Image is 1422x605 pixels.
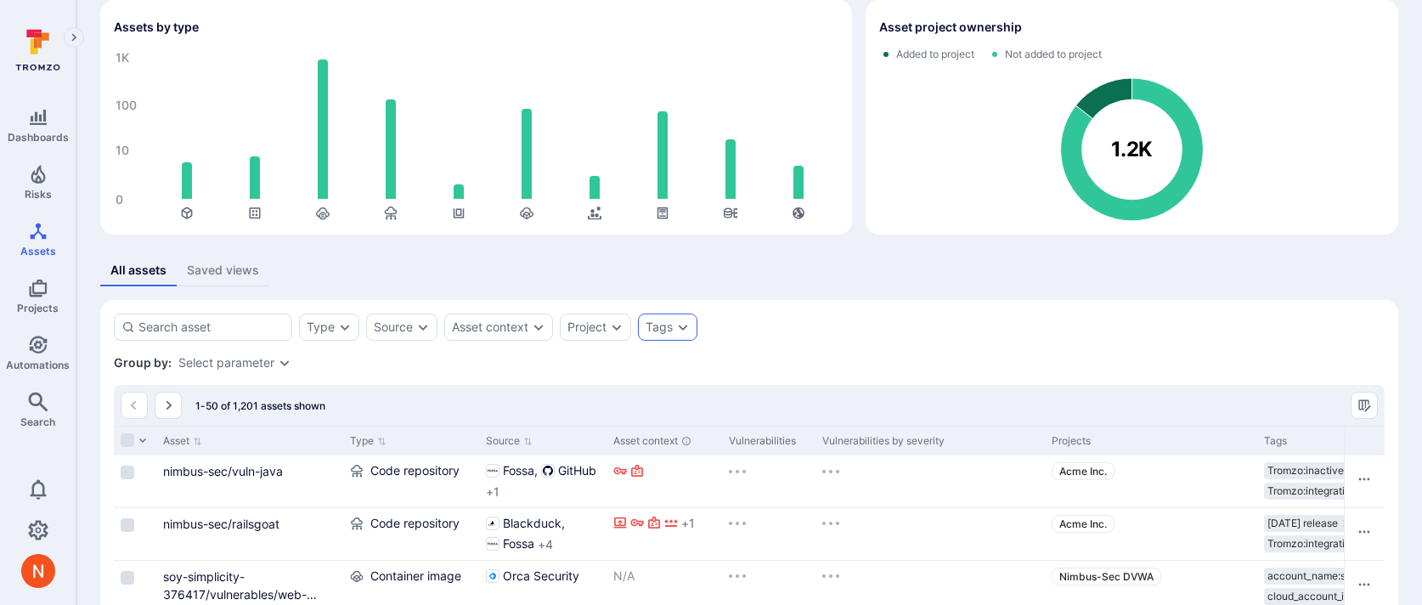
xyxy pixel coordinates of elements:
[163,434,202,448] button: Sort by Asset
[307,320,335,334] button: Type
[479,508,607,560] div: Cell for Source
[1264,535,1391,552] div: Tromzo:integration:blackduck
[278,356,291,370] button: Expand dropdown
[195,399,325,412] span: 1-50 of 1,201 assets shown
[486,434,533,448] button: Sort by Source
[1052,515,1114,533] a: Acme Inc.
[722,455,815,507] div: Cell for Vulnerabilities
[558,462,596,479] span: GitHub
[479,455,607,507] div: Cell for Source
[503,535,534,552] span: Fossa
[822,522,839,525] img: Loading...
[1351,466,1378,493] button: Row actions menu
[121,518,134,532] span: Select row
[681,515,695,532] span: + 1
[138,319,285,336] input: Search asset
[178,356,274,370] button: Select parameter
[121,392,148,419] button: Go to the previous page
[567,320,607,334] button: Project
[538,537,553,551] span: + 4
[1059,570,1154,583] span: Nimbus-Sec DVWA
[163,517,279,531] a: nimbus-sec/railsgoat
[503,462,538,479] span: Fossa
[17,302,59,314] span: Projects
[116,143,129,157] text: 10
[1264,462,1361,479] div: Tromzo:inactive
[187,262,259,279] div: Saved views
[1267,517,1338,530] span: [DATE] release
[121,466,134,479] span: Select row
[350,434,387,448] button: Sort by Type
[822,433,1038,449] div: Vulnerabilities by severity
[156,455,343,507] div: Cell for Asset
[1344,455,1385,507] div: Cell for
[121,571,134,585] span: Select row
[613,568,715,585] p: N/A
[613,433,715,449] div: Asset context
[1267,590,1376,603] span: cloud_account_id:117 …
[370,568,461,585] span: Container image
[729,522,746,525] img: Loading...
[25,188,52,201] span: Risks
[646,320,673,334] button: Tags
[1005,48,1102,61] span: Not added to project
[1267,484,1373,498] span: Tromzo:integration:s …
[116,98,137,112] text: 100
[681,436,691,446] div: Automatically discovered context associated with the asset
[114,19,199,36] h2: Assets by type
[6,359,70,371] span: Automations
[879,19,1022,36] h2: Asset project ownership
[1264,588,1393,605] div: cloud_account_id:117d98c4-3b0b-866f-f89d-28653630f14b
[116,192,123,206] text: 0
[607,508,722,560] div: Cell for Asset context
[532,320,545,334] button: Expand dropdown
[610,320,624,334] button: Expand dropdown
[370,462,460,479] span: Code repository
[1267,569,1387,583] span: account_name:soy-sim …
[343,508,479,560] div: Cell for Type
[822,470,839,473] img: Loading...
[1267,537,1374,551] span: Tromzo:integration:b …
[1045,455,1257,507] div: Cell for Projects
[64,27,84,48] button: Expand navigation menu
[1351,518,1378,546] button: Row actions menu
[1264,568,1404,585] div: account_name:soy-simplicity-376417
[374,320,413,334] button: Source
[338,320,352,334] button: Expand dropdown
[815,508,1045,560] div: Cell for Vulnerabilities by severity
[110,262,166,279] div: All assets
[114,508,156,560] div: Cell for selection
[155,392,182,419] button: Go to the next page
[1264,515,1355,532] div: [DATE] release
[114,455,156,507] div: Cell for selection
[607,455,722,507] div: Cell for Asset context
[343,455,479,507] div: Cell for Type
[822,574,839,578] img: Loading...
[729,433,809,449] div: Vulnerabilities
[100,255,1398,286] div: assets tabs
[178,356,291,370] div: grouping parameters
[1267,464,1344,478] span: Tromzo:inactive
[21,554,55,588] img: ACg8ocIprwjrgDQnDsNSk9Ghn5p5-B8DpAKWoJ5Gi9syOE4K59tr4Q=s96-c
[21,554,55,588] div: Neeren Patki
[116,50,129,65] text: 1K
[1052,568,1161,585] a: Nimbus-Sec DVWA
[121,433,134,447] span: Select all rows
[452,320,528,334] button: Asset context
[1351,392,1378,419] button: Manage columns
[8,131,69,144] span: Dashboards
[1344,508,1385,560] div: Cell for
[416,320,430,334] button: Expand dropdown
[68,31,80,45] i: Expand navigation menu
[1052,433,1250,449] div: Projects
[896,48,974,61] span: Added to project
[815,455,1045,507] div: Cell for Vulnerabilities by severity
[163,464,283,478] a: nimbus-sec/vuln-java
[1110,138,1153,162] text: 1.2K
